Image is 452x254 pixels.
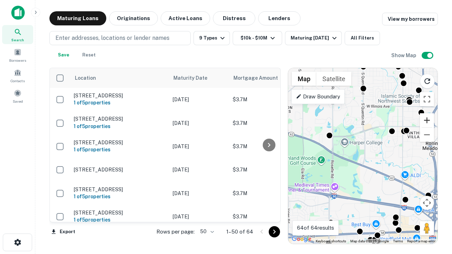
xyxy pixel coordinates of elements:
span: Contacts [11,78,25,84]
p: [STREET_ADDRESS] [74,139,166,146]
a: Saved [2,86,33,105]
a: Terms (opens in new tab) [393,239,403,243]
a: View my borrowers [382,13,438,25]
button: 9 Types [194,31,230,45]
p: [DATE] [173,96,226,103]
h6: 1 of 5 properties [74,99,166,107]
button: Keyboard shortcuts [316,239,346,244]
a: Search [2,25,33,44]
p: 64 of 64 results [297,224,334,232]
button: Show satellite imagery [316,72,351,86]
p: [STREET_ADDRESS] [74,92,166,99]
button: Maturing Loans [49,11,106,25]
p: $3.7M [233,189,303,197]
p: $3.7M [233,213,303,220]
p: $3.7M [233,96,303,103]
h6: 1 of 5 properties [74,122,166,130]
button: Zoom in [420,113,434,127]
h6: 1 of 5 properties [74,193,166,200]
button: $10k - $10M [233,31,282,45]
p: [DATE] [173,166,226,174]
span: Maturity Date [173,74,216,82]
div: Maturing [DATE] [291,34,339,42]
p: 1–50 of 64 [226,228,253,236]
p: $3.7M [233,119,303,127]
button: Distress [213,11,255,25]
button: Go to next page [269,226,280,237]
iframe: Chat Widget [417,175,452,209]
button: Active Loans [161,11,210,25]
p: [STREET_ADDRESS] [74,167,166,173]
p: [STREET_ADDRESS] [74,186,166,193]
button: Show street map [292,72,316,86]
h6: 1 of 5 properties [74,216,166,224]
h6: Show Map [391,52,417,59]
p: [DATE] [173,189,226,197]
p: [DATE] [173,213,226,220]
h6: 1 of 5 properties [74,146,166,153]
th: Mortgage Amount [229,68,307,88]
p: [STREET_ADDRESS] [74,116,166,122]
span: Search [11,37,24,43]
button: Zoom out [420,128,434,142]
span: Map data ©2025 Google [350,239,389,243]
p: Rows per page: [156,228,195,236]
a: Open this area in Google Maps (opens a new window) [290,235,313,244]
button: Reset [78,48,100,62]
img: capitalize-icon.png [11,6,25,20]
button: Reload search area [420,74,435,89]
p: $3.7M [233,143,303,150]
div: 0 0 [288,68,438,244]
button: Originations [109,11,158,25]
p: Enter addresses, locations or lender names [55,34,169,42]
p: $3.7M [233,166,303,174]
div: 50 [197,226,215,237]
p: [DATE] [173,143,226,150]
span: Mortgage Amount [233,74,287,82]
button: Lenders [258,11,301,25]
a: Report a map error [407,239,435,243]
button: All Filters [345,31,380,45]
span: Location [75,74,96,82]
p: [DATE] [173,119,226,127]
p: [STREET_ADDRESS] [74,210,166,216]
button: Toggle fullscreen view [420,92,434,106]
button: Export [49,226,77,237]
p: Draw Boundary [296,92,340,101]
button: Enter addresses, locations or lender names [49,31,191,45]
button: Save your search to get updates of matches that match your search criteria. [52,48,75,62]
button: Drag Pegman onto the map to open Street View [420,221,434,235]
button: Maturing [DATE] [285,31,342,45]
a: Contacts [2,66,33,85]
th: Location [70,68,169,88]
span: Saved [13,98,23,104]
span: Borrowers [9,58,26,63]
th: Maturity Date [169,68,229,88]
a: Borrowers [2,46,33,65]
img: Google [290,235,313,244]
